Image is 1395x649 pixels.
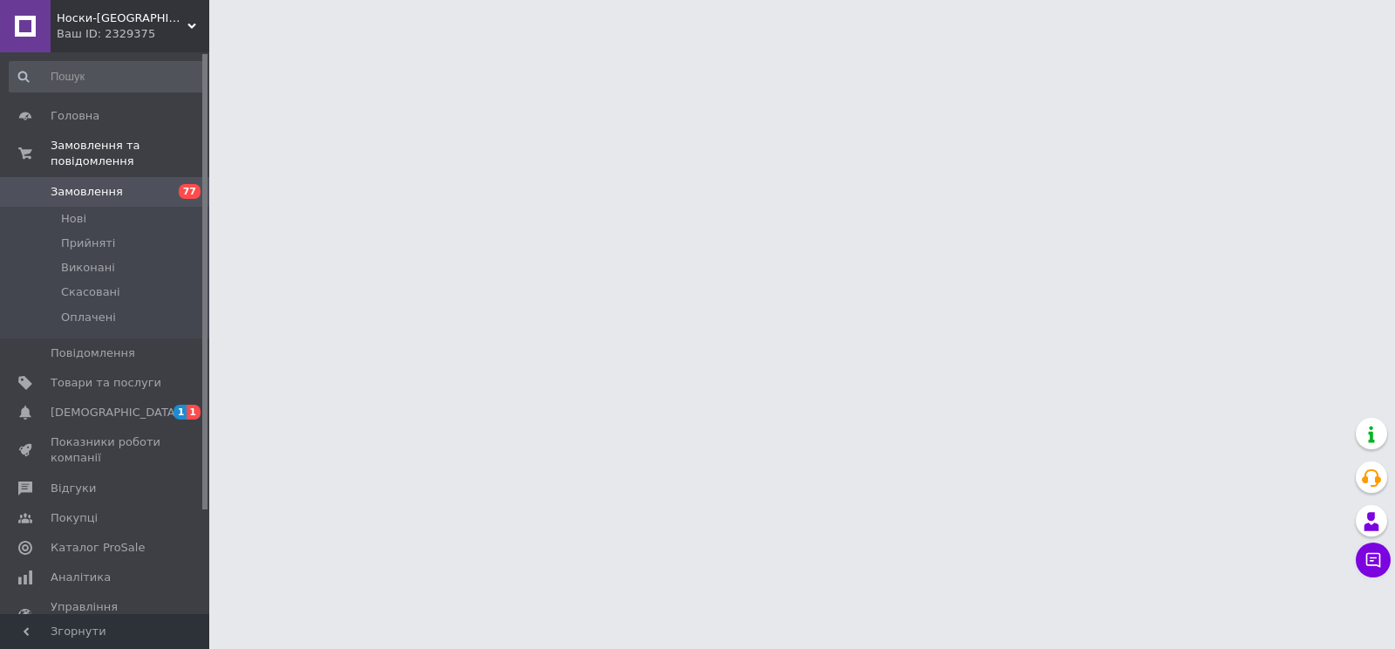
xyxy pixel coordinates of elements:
div: Ваш ID: 2329375 [57,26,209,42]
span: 1 [187,405,201,420]
span: Оплачені [61,310,116,325]
span: Показники роботи компанії [51,434,161,466]
span: Замовлення [51,184,123,200]
span: Прийняті [61,236,115,251]
input: Пошук [9,61,206,92]
span: Аналітика [51,570,111,585]
span: Відгуки [51,481,96,496]
span: Скасовані [61,284,120,300]
span: Нові [61,211,86,227]
span: Виконані [61,260,115,276]
span: Товари та послуги [51,375,161,391]
span: Носки-Турция [57,10,187,26]
span: 77 [179,184,201,199]
span: 1 [174,405,187,420]
button: Чат з покупцем [1356,543,1391,577]
span: Управління сайтом [51,599,161,631]
span: Каталог ProSale [51,540,145,556]
span: Головна [51,108,99,124]
span: Замовлення та повідомлення [51,138,209,169]
span: Покупці [51,510,98,526]
span: [DEMOGRAPHIC_DATA] [51,405,180,420]
span: Повідомлення [51,345,135,361]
